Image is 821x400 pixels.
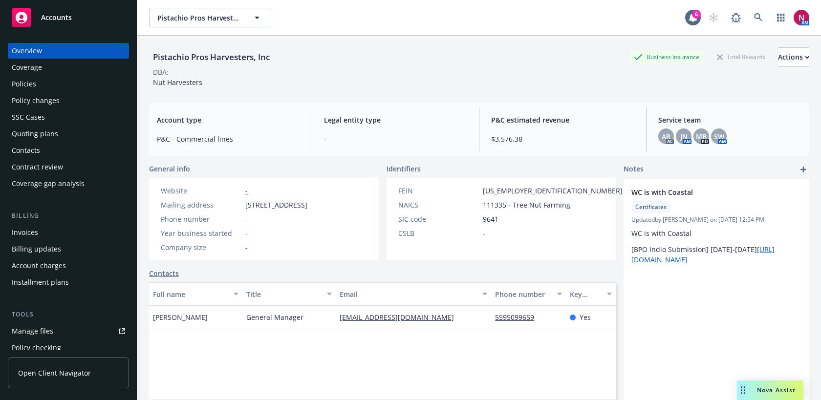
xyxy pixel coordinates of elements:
[245,228,248,238] span: -
[629,51,704,63] div: Business Insurance
[398,214,479,224] div: SIC code
[692,10,701,19] div: 6
[8,225,129,240] a: Invoices
[12,258,66,274] div: Account charges
[161,228,241,238] div: Year business started
[8,60,129,75] a: Coverage
[8,176,129,191] a: Coverage gap analysis
[714,131,724,142] span: SW
[12,241,61,257] div: Billing updates
[245,242,248,253] span: -
[12,323,53,339] div: Manage files
[12,225,38,240] div: Invoices
[491,282,566,306] button: Phone number
[794,10,809,25] img: photo
[246,312,303,322] span: General Manager
[153,312,208,322] span: [PERSON_NAME]
[495,313,542,322] a: 5595099659
[8,126,129,142] a: Quoting plans
[12,143,40,158] div: Contacts
[398,228,479,238] div: CSLB
[12,274,69,290] div: Installment plans
[340,289,476,299] div: Email
[8,241,129,257] a: Billing updates
[798,164,809,175] a: add
[483,228,485,238] span: -
[8,76,129,92] a: Policies
[704,8,723,27] a: Start snowing
[778,48,809,66] div: Actions
[624,164,644,175] span: Notes
[662,131,670,142] span: AR
[696,131,707,142] span: MB
[12,109,45,125] div: SSC Cases
[324,115,467,125] span: Legal entity type
[658,115,801,125] span: Service team
[757,386,796,394] span: Nova Assist
[12,176,85,191] div: Coverage gap analysis
[149,282,242,306] button: Full name
[12,93,60,108] div: Policy changes
[153,289,228,299] div: Full name
[624,179,809,273] div: WC is with CoastalCertificatesUpdatedby [PERSON_NAME] on [DATE] 12:54 PMWC is with Coastal[BPO In...
[483,214,498,224] span: 9641
[161,200,241,210] div: Mailing address
[157,134,300,144] span: P&C - Commercial lines
[8,274,129,290] a: Installment plans
[387,164,421,174] span: Identifiers
[246,289,321,299] div: Title
[340,313,462,322] a: [EMAIL_ADDRESS][DOMAIN_NAME]
[483,200,570,210] span: 111335 - Tree Nut Farming
[8,159,129,175] a: Contract review
[726,8,746,27] a: Report a Bug
[570,289,601,299] div: Key contact
[8,340,129,356] a: Policy checking
[161,214,241,224] div: Phone number
[157,115,300,125] span: Account type
[245,214,248,224] span: -
[12,126,58,142] div: Quoting plans
[149,164,190,174] span: General info
[12,340,61,356] div: Policy checking
[737,380,803,400] button: Nova Assist
[161,186,241,196] div: Website
[495,289,551,299] div: Phone number
[631,215,801,224] span: Updated by [PERSON_NAME] on [DATE] 12:54 PM
[778,47,809,67] button: Actions
[491,134,634,144] span: $3,576.38
[8,258,129,274] a: Account charges
[157,13,242,23] span: Pistachio Pros Harvesters, Inc
[245,200,307,210] span: [STREET_ADDRESS]
[398,200,479,210] div: NAICS
[631,187,776,197] span: WC is with Coastal
[153,78,202,87] span: Nut Harvesters
[161,242,241,253] div: Company size
[8,143,129,158] a: Contacts
[8,310,129,319] div: Tools
[153,67,171,77] div: DBA: -
[749,8,768,27] a: Search
[18,368,91,378] span: Open Client Navigator
[635,203,667,211] span: Certificates
[680,131,688,142] span: JN
[8,109,129,125] a: SSC Cases
[566,282,616,306] button: Key contact
[483,186,623,196] span: [US_EMPLOYER_IDENTIFICATION_NUMBER]
[8,323,129,339] a: Manage files
[398,186,479,196] div: FEIN
[491,115,634,125] span: P&C estimated revenue
[712,51,770,63] div: Total Rewards
[336,282,491,306] button: Email
[8,93,129,108] a: Policy changes
[737,380,749,400] div: Drag to move
[771,8,791,27] a: Switch app
[631,228,801,238] p: WC is with Coastal
[8,43,129,59] a: Overview
[8,211,129,221] div: Billing
[245,186,248,195] a: -
[8,4,129,31] a: Accounts
[41,14,72,21] span: Accounts
[149,268,179,278] a: Contacts
[324,134,467,144] span: -
[12,43,42,59] div: Overview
